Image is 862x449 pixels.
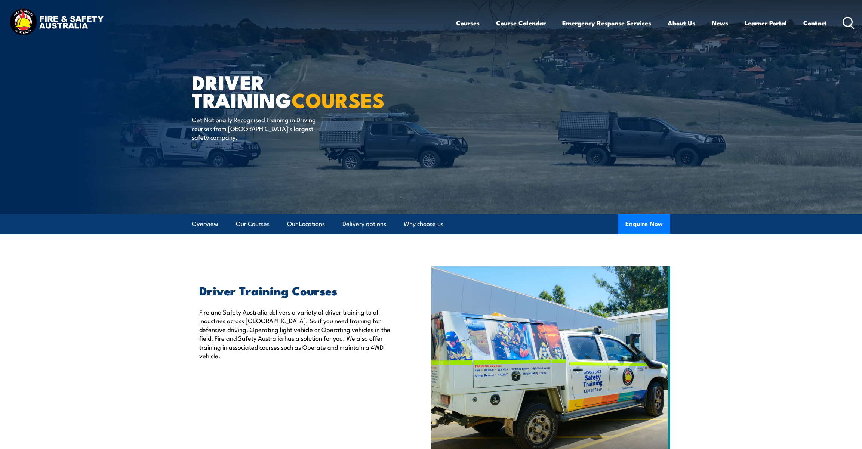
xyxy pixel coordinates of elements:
[238,132,248,141] a: test
[668,13,695,33] a: About Us
[803,13,827,33] a: Contact
[496,13,546,33] a: Course Calendar
[199,285,397,295] h2: Driver Training Courses
[192,73,376,108] h1: Driver Training
[745,13,787,33] a: Learner Portal
[192,214,218,234] a: Overview
[712,13,728,33] a: News
[456,13,480,33] a: Courses
[342,214,386,234] a: Delivery options
[562,13,651,33] a: Emergency Response Services
[618,214,670,234] button: Enquire Now
[292,84,385,115] strong: COURSES
[404,214,443,234] a: Why choose us
[192,115,328,141] p: Get Nationally Recognised Training in Driving courses from [GEOGRAPHIC_DATA]’s largest safety com...
[236,214,270,234] a: Our Courses
[199,307,397,360] p: Fire and Safety Australia delivers a variety of driver training to all industries across [GEOGRAP...
[287,214,325,234] a: Our Locations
